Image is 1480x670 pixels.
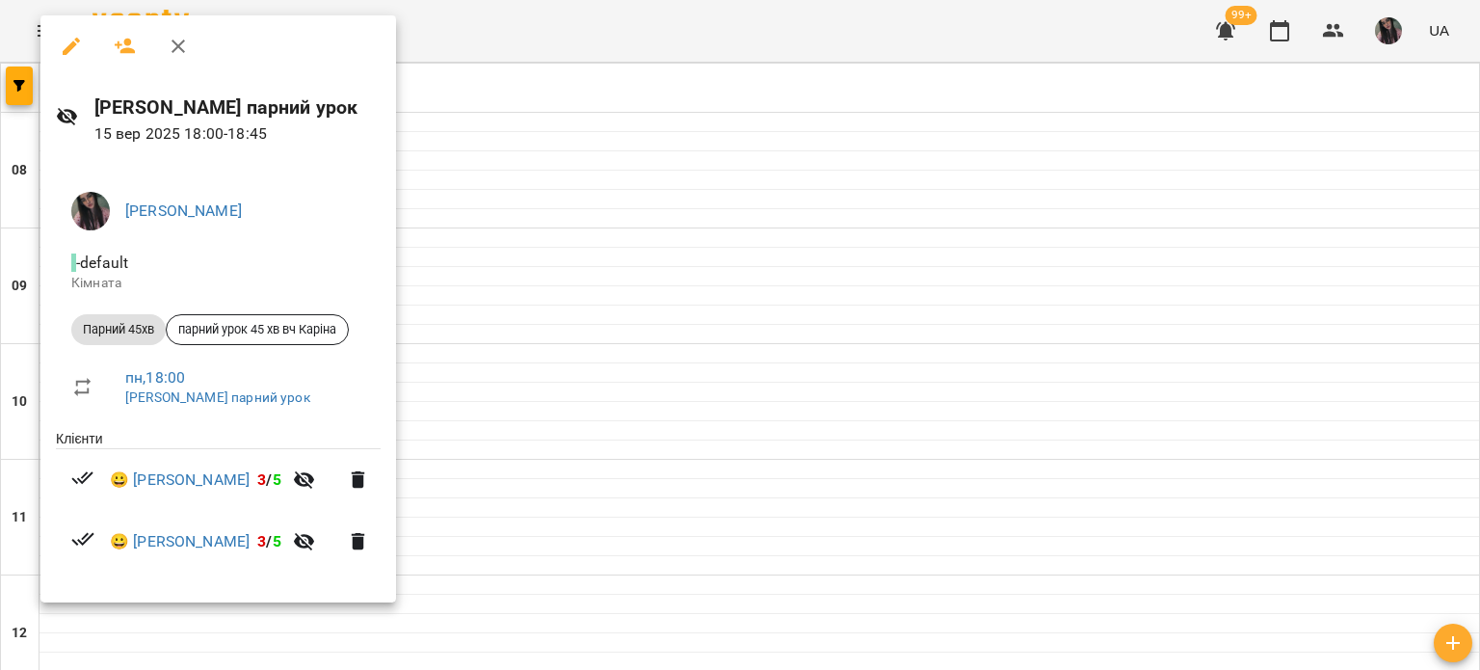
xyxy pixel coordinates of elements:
a: [PERSON_NAME] [125,201,242,220]
ul: Клієнти [56,429,381,579]
p: 15 вер 2025 18:00 - 18:45 [94,122,382,146]
span: 5 [273,470,281,489]
img: 56914cf74e87d0f48a8d1ea6ffe70007.jpg [71,192,110,230]
a: пн , 18:00 [125,368,185,387]
a: 😀 [PERSON_NAME] [110,530,250,553]
div: парний урок 45 хв вч Каріна [166,314,349,345]
span: - default [71,254,132,272]
span: 3 [257,532,266,550]
svg: Візит сплачено [71,467,94,490]
a: [PERSON_NAME] парний урок [125,389,310,405]
b: / [257,470,280,489]
a: 😀 [PERSON_NAME] [110,469,250,492]
span: парний урок 45 хв вч Каріна [167,321,348,338]
span: Парний 45хв [71,321,166,338]
h6: [PERSON_NAME] парний урок [94,93,382,122]
span: 3 [257,470,266,489]
p: Кімната [71,274,365,293]
svg: Візит сплачено [71,527,94,550]
b: / [257,532,280,550]
span: 5 [273,532,281,550]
